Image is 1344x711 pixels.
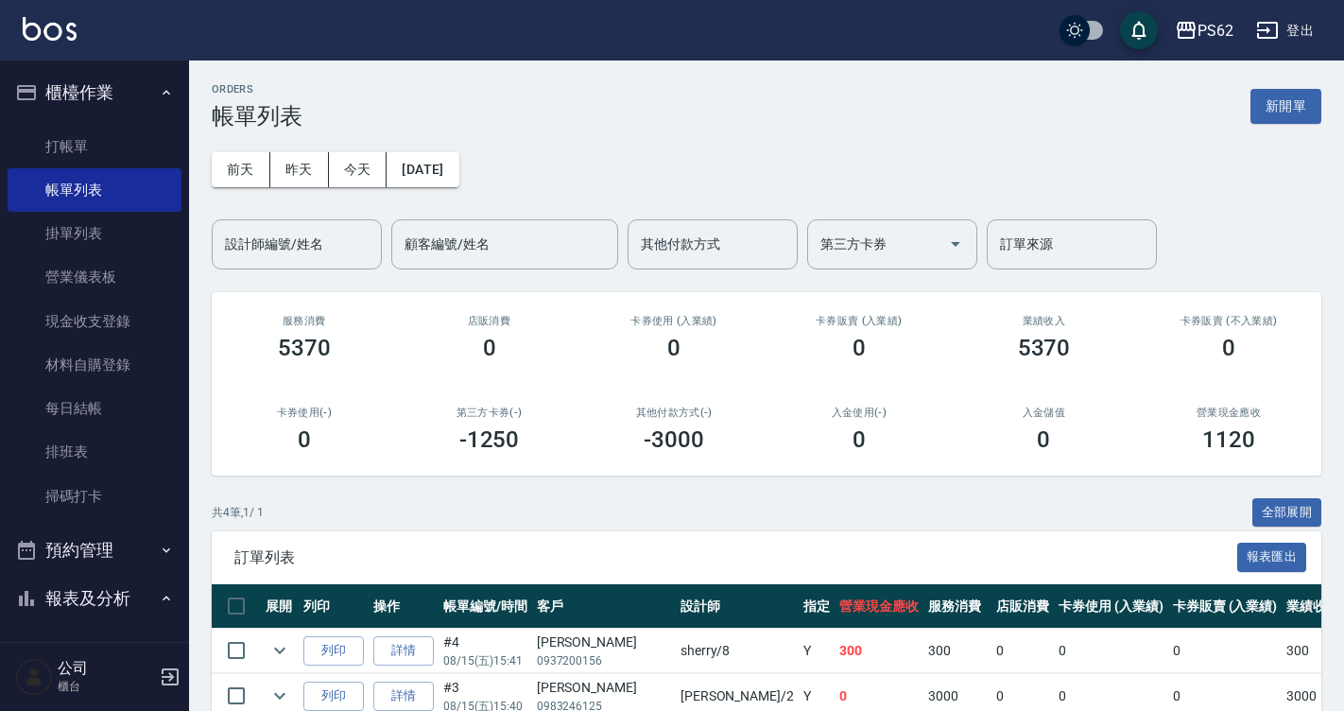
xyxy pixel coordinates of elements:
h3: 5370 [278,335,331,361]
th: 服務消費 [923,584,992,629]
a: 材料自購登錄 [8,343,181,387]
td: 300 [1282,629,1344,673]
a: 每日結帳 [8,387,181,430]
h2: ORDERS [212,83,302,95]
a: 報表匯出 [1237,547,1307,565]
h2: 其他付款方式(-) [604,407,744,419]
h2: 營業現金應收 [1159,407,1299,419]
a: 詳情 [373,682,434,711]
button: PS62 [1167,11,1241,50]
td: sherry /8 [676,629,799,673]
button: 預約管理 [8,526,181,575]
button: [DATE] [387,152,458,187]
a: 打帳單 [8,125,181,168]
h3: 0 [853,426,866,453]
th: 帳單編號/時間 [439,584,532,629]
h2: 店販消費 [420,315,560,327]
a: 新開單 [1250,96,1321,114]
a: 現金收支登錄 [8,300,181,343]
h2: 卡券使用(-) [234,407,374,419]
td: #4 [439,629,532,673]
img: Logo [23,17,77,41]
h2: 業績收入 [974,315,1114,327]
th: 店販消費 [991,584,1054,629]
button: 全部展開 [1252,498,1322,528]
h3: 0 [667,335,681,361]
h2: 卡券販賣 (不入業績) [1159,315,1299,327]
button: 列印 [303,682,364,711]
h3: 帳單列表 [212,103,302,130]
th: 展開 [261,584,299,629]
h3: 0 [483,335,496,361]
h3: 0 [1222,335,1235,361]
h3: 服務消費 [234,315,374,327]
td: 300 [923,629,992,673]
h2: 入金儲值 [974,407,1114,419]
button: save [1120,11,1158,49]
h3: 1120 [1202,426,1255,453]
th: 卡券使用 (入業績) [1054,584,1168,629]
p: 櫃台 [58,678,154,695]
button: 報表匯出 [1237,543,1307,572]
h3: 0 [1037,426,1050,453]
h2: 卡券販賣 (入業績) [789,315,929,327]
p: 08/15 (五) 15:41 [443,652,527,669]
th: 卡券販賣 (入業績) [1168,584,1283,629]
th: 客戶 [532,584,676,629]
th: 業績收入 [1282,584,1344,629]
td: 0 [991,629,1054,673]
a: 營業儀表板 [8,255,181,299]
button: 今天 [329,152,388,187]
th: 列印 [299,584,369,629]
h3: -1250 [459,426,520,453]
p: 共 4 筆, 1 / 1 [212,504,264,521]
button: Open [940,229,971,259]
td: 300 [835,629,923,673]
button: 前天 [212,152,270,187]
a: 掃碼打卡 [8,475,181,518]
button: 報表及分析 [8,574,181,623]
button: 櫃檯作業 [8,68,181,117]
td: 0 [1168,629,1283,673]
td: Y [799,629,835,673]
span: 訂單列表 [234,548,1237,567]
button: 昨天 [270,152,329,187]
th: 指定 [799,584,835,629]
div: [PERSON_NAME] [537,633,671,652]
div: [PERSON_NAME] [537,678,671,698]
p: 0937200156 [537,652,671,669]
h2: 第三方卡券(-) [420,407,560,419]
button: expand row [266,682,294,710]
h3: 0 [853,335,866,361]
a: 排班表 [8,430,181,474]
button: expand row [266,636,294,665]
button: 列印 [303,636,364,666]
h2: 卡券使用 (入業績) [604,315,744,327]
th: 營業現金應收 [835,584,923,629]
h3: 5370 [1018,335,1071,361]
img: Person [15,658,53,696]
h3: -3000 [644,426,704,453]
a: 詳情 [373,636,434,666]
div: PS62 [1198,19,1233,43]
h2: 入金使用(-) [789,407,929,419]
th: 操作 [369,584,439,629]
a: 帳單列表 [8,168,181,212]
h5: 公司 [58,659,154,678]
button: 新開單 [1250,89,1321,124]
th: 設計師 [676,584,799,629]
a: 掛單列表 [8,212,181,255]
button: 登出 [1249,13,1321,48]
h3: 0 [298,426,311,453]
td: 0 [1054,629,1168,673]
a: 報表目錄 [8,631,181,674]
